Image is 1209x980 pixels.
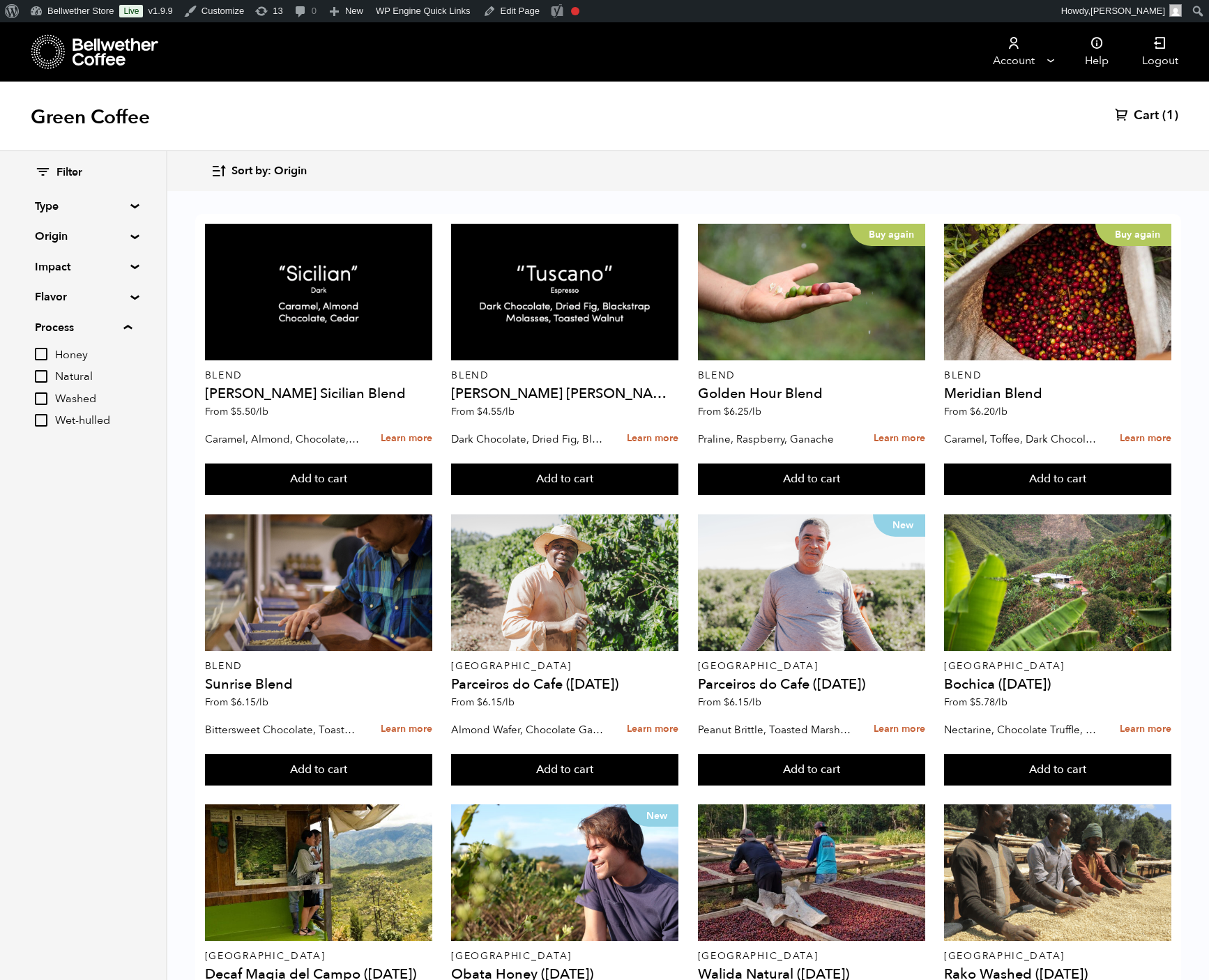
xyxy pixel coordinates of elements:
[1120,424,1171,454] a: Learn more
[724,405,761,418] bdi: 6.25
[451,804,678,941] a: New
[944,387,1171,401] h4: Meridian Blend
[451,719,606,740] p: Almond Wafer, Chocolate Ganache, Bing Cherry
[35,228,131,245] summary: Origin
[944,719,1099,740] p: Nectarine, Chocolate Truffle, Brown Sugar
[849,224,925,246] p: Buy again
[35,319,132,336] summary: Process
[1090,6,1165,16] span: [PERSON_NAME]
[211,155,307,187] button: Sort by: Origin
[698,514,925,651] a: New
[256,696,268,709] span: /lb
[55,392,132,407] span: Washed
[205,754,432,786] button: Add to cart
[698,677,925,691] h4: Parceiros do Cafe ([DATE])
[970,405,975,418] span: $
[970,696,975,709] span: $
[119,5,143,17] a: Live
[749,405,761,418] span: /lb
[381,424,432,454] a: Learn more
[698,387,925,401] h4: Golden Hour Blend
[205,719,360,740] p: Bittersweet Chocolate, Toasted Marshmallow, Candied Orange, Praline
[944,464,1171,496] button: Add to cart
[205,429,360,450] p: Caramel, Almond, Chocolate, Cedar
[451,661,678,671] p: [GEOGRAPHIC_DATA]
[1115,107,1178,124] a: Cart (1)
[381,714,432,744] a: Learn more
[35,414,47,427] input: Wet-hulled
[451,754,678,786] button: Add to cart
[698,464,925,496] button: Add to cart
[724,696,729,709] span: $
[477,405,515,418] bdi: 4.55
[205,464,432,496] button: Add to cart
[477,405,482,418] span: $
[698,754,925,786] button: Add to cart
[231,405,268,418] bdi: 5.50
[231,405,236,418] span: $
[205,661,432,671] p: Blend
[451,696,515,709] span: From
[231,696,236,709] span: $
[205,677,432,691] h4: Sunrise Blend
[1162,107,1178,124] span: (1)
[874,424,925,454] a: Learn more
[451,405,515,418] span: From
[944,696,1007,709] span: From
[749,696,761,709] span: /lb
[55,413,132,429] span: Wet-hulled
[944,677,1171,691] h4: Bochica ([DATE])
[995,696,1007,709] span: /lb
[231,696,268,709] bdi: 6.15
[205,951,432,961] p: [GEOGRAPHIC_DATA]
[944,371,1171,381] p: Blend
[724,405,729,418] span: $
[944,951,1171,961] p: [GEOGRAPHIC_DATA]
[698,429,853,450] p: Praline, Raspberry, Ganache
[451,677,678,691] h4: Parceiros do Cafe ([DATE])
[451,371,678,381] p: Blend
[698,951,925,961] p: [GEOGRAPHIC_DATA]
[1120,714,1171,744] a: Learn more
[55,369,132,385] span: Natural
[873,514,925,537] p: New
[626,804,678,827] p: New
[56,165,82,181] span: Filter
[35,348,47,360] input: Honey
[31,105,150,130] h1: Green Coffee
[698,371,925,381] p: Blend
[35,289,131,305] summary: Flavor
[35,392,47,405] input: Washed
[205,371,432,381] p: Blend
[698,224,925,360] a: Buy again
[35,198,131,215] summary: Type
[724,696,761,709] bdi: 6.15
[970,696,1007,709] bdi: 5.78
[698,661,925,671] p: [GEOGRAPHIC_DATA]
[944,405,1007,418] span: From
[1068,22,1125,82] a: Help
[1095,224,1171,246] p: Buy again
[627,424,678,454] a: Learn more
[35,370,47,383] input: Natural
[451,951,678,961] p: [GEOGRAPHIC_DATA]
[698,719,853,740] p: Peanut Brittle, Toasted Marshmallow, Bittersweet Chocolate
[205,387,432,401] h4: [PERSON_NAME] Sicilian Blend
[944,224,1171,360] a: Buy again
[477,696,515,709] bdi: 6.15
[944,661,1171,671] p: [GEOGRAPHIC_DATA]
[627,714,678,744] a: Learn more
[256,405,268,418] span: /lb
[1125,22,1195,82] a: Logout
[1134,107,1159,124] span: Cart
[571,7,579,15] div: Focus keyphrase not set
[205,405,268,418] span: From
[995,405,1007,418] span: /lb
[971,22,1056,82] a: Account
[55,348,132,363] span: Honey
[874,714,925,744] a: Learn more
[698,696,761,709] span: From
[944,429,1099,450] p: Caramel, Toffee, Dark Chocolate
[205,696,268,709] span: From
[944,754,1171,786] button: Add to cart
